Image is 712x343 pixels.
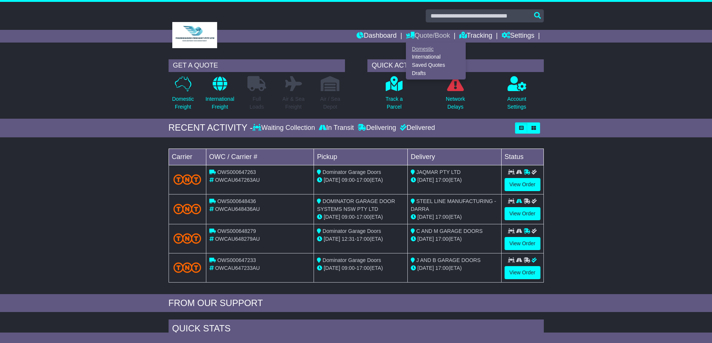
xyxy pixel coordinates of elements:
[324,236,340,242] span: [DATE]
[205,76,235,115] a: InternationalFreight
[411,213,498,221] div: (ETA)
[416,257,481,263] span: J AND B GARAGE DOORS
[435,265,449,271] span: 17:00
[507,76,527,115] a: AccountSettings
[247,95,266,111] p: Full Loads
[398,124,435,132] div: Delivered
[356,124,398,132] div: Delivering
[283,95,305,111] p: Air & Sea Freight
[324,177,340,183] span: [DATE]
[314,149,408,165] td: Pickup
[317,213,404,221] div: - (ETA)
[342,214,355,220] span: 09:00
[411,264,498,272] div: (ETA)
[342,265,355,271] span: 09:00
[505,237,540,250] a: View Order
[406,45,465,53] a: Domestic
[357,30,397,43] a: Dashboard
[435,236,449,242] span: 17:00
[417,214,434,220] span: [DATE]
[206,149,314,165] td: OWC / Carrier #
[416,169,461,175] span: JAQMAR PTY LTD
[446,76,465,115] a: NetworkDelays
[342,236,355,242] span: 12:31
[173,174,201,184] img: TNT_Domestic.png
[406,53,465,61] a: International
[357,236,370,242] span: 17:00
[505,207,540,220] a: View Order
[317,235,404,243] div: - (ETA)
[435,214,449,220] span: 17:00
[501,149,543,165] td: Status
[217,169,256,175] span: OWS000647263
[367,59,544,72] div: QUICK ACTIONS
[357,265,370,271] span: 17:00
[411,235,498,243] div: (ETA)
[217,257,256,263] span: OWS000647233
[416,228,483,234] span: C AND M GARAGE DOORS
[417,236,434,242] span: [DATE]
[215,177,260,183] span: OWCAU647263AU
[507,95,526,111] p: Account Settings
[253,124,317,132] div: Waiting Collection
[169,319,544,340] div: Quick Stats
[217,228,256,234] span: OWS000648279
[217,198,256,204] span: OWS000648436
[173,204,201,214] img: TNT_Domestic.png
[406,30,450,43] a: Quote/Book
[342,177,355,183] span: 09:00
[435,177,449,183] span: 17:00
[505,266,540,279] a: View Order
[173,233,201,243] img: TNT_Domestic.png
[215,206,260,212] span: OWCAU648436AU
[502,30,534,43] a: Settings
[169,298,544,309] div: FROM OUR SUPPORT
[169,59,345,72] div: GET A QUOTE
[317,124,356,132] div: In Transit
[323,257,381,263] span: Dominator Garage Doors
[417,177,434,183] span: [DATE]
[406,43,466,79] div: Quote/Book
[215,265,260,271] span: OWCAU647233AU
[317,264,404,272] div: - (ETA)
[320,95,340,111] p: Air / Sea Depot
[172,95,194,111] p: Domestic Freight
[385,76,403,115] a: Track aParcel
[172,76,194,115] a: DomesticFreight
[505,178,540,191] a: View Order
[323,228,381,234] span: Dominator Garage Doors
[317,176,404,184] div: - (ETA)
[411,176,498,184] div: (ETA)
[173,262,201,272] img: TNT_Domestic.png
[323,169,381,175] span: Dominator Garage Doors
[169,149,206,165] td: Carrier
[169,122,253,133] div: RECENT ACTIVITY -
[459,30,492,43] a: Tracking
[357,177,370,183] span: 17:00
[446,95,465,111] p: Network Delays
[385,95,403,111] p: Track a Parcel
[206,95,234,111] p: International Freight
[215,236,260,242] span: OWCAU648279AU
[406,61,465,69] a: Saved Quotes
[317,198,395,212] span: DOMINATOR GARAGE DOOR SYSTEMS NSW PTY LTD
[411,198,496,212] span: STEEL LINE MANUFACTURING - DARRA
[324,214,340,220] span: [DATE]
[324,265,340,271] span: [DATE]
[406,69,465,77] a: Drafts
[407,149,501,165] td: Delivery
[357,214,370,220] span: 17:00
[417,265,434,271] span: [DATE]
